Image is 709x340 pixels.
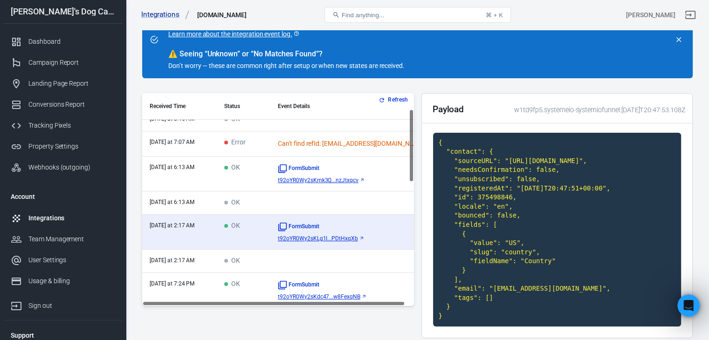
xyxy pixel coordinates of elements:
[677,294,700,317] iframe: Intercom live chat
[3,185,123,208] li: Account
[433,133,681,326] code: { "contact": { "sourceURL": "[URL][DOMAIN_NAME]", "needsConfirmation": false, "unsubscribed": fal...
[28,142,115,151] div: Property Settings
[28,121,115,130] div: Tracking Pixels
[28,255,115,265] div: User Settings
[7,123,179,198] div: AnyTrack says…
[28,37,115,47] div: Dashboard
[7,228,179,278] div: AnyTrack says…
[3,94,123,115] a: Conversions Report
[6,4,24,21] button: go back
[433,104,464,114] h2: Payload
[278,235,358,242] span: t92oYR0Wy2sKLg1IgUCKOgPDtHxqXb
[224,164,240,172] span: OK
[3,31,123,52] a: Dashboard
[28,234,115,244] div: Team Management
[626,10,675,20] div: Account id: w1td9fp5
[3,52,123,73] a: Campaign Report
[278,139,418,149] div: Can't find refId: [EMAIL_ADDRESS][DOMAIN_NAME]
[15,234,145,252] div: Please describe in details what you are experiencing.
[679,4,702,26] a: Sign out
[278,222,319,231] span: Standard event name
[23,28,65,35] b: Please hold
[7,198,153,227] div: Your integration seems to be connected and properly setup.
[150,139,194,145] time: 2025-09-15T07:07:41+05:30
[224,139,246,147] span: Error
[164,4,180,20] div: Close
[141,10,190,20] a: Integrations
[146,4,164,21] button: Home
[150,199,194,205] time: 2025-09-15T06:13:49+05:30
[7,198,179,228] div: AnyTrack says…
[3,271,123,292] a: Usage & billing
[22,161,145,170] li: Pixel / Tag ID: 1196951242448052
[7,228,153,258] div: Please describe in details what you are experiencing.
[278,164,319,173] span: Standard event name
[3,73,123,94] a: Landing Page Report
[270,93,425,120] th: Event Details
[28,163,115,172] div: Webhooks (outgoing)
[15,129,145,156] div: Thank you. According to your current settings, the FacebookPixel integration has the following co...
[278,293,418,300] a: t92oYR0Wy2sKdc47...w8FexqNB
[23,65,116,72] b: Select the Ad integration
[324,7,511,23] button: Find anything...⌘ + K
[224,199,240,207] span: OK
[168,49,178,58] span: warning
[27,5,41,20] img: Profile image for AnyTrack
[126,101,172,110] div: FacebookPixel
[278,177,358,184] span: t92oYR0Wy2sKmk3Qh45RV5nzJtxqcv
[142,93,217,120] th: Received Time
[224,222,240,230] span: OK
[3,7,123,16] div: [PERSON_NAME]'s Dog Care Shop
[150,280,194,287] time: 2025-09-14T19:24:10+05:30
[28,100,115,109] div: Conversions Report
[486,12,503,19] div: ⌘ + K
[142,93,414,306] div: scrollable content
[118,95,179,116] div: FacebookPixel
[28,213,115,223] div: Integrations
[168,61,630,71] p: Don’t worry — these are common right after setup or when new states are received.
[3,229,123,250] a: Team Management
[217,93,270,120] th: Status
[150,257,194,264] time: 2025-09-15T02:17:53+05:30
[150,164,194,170] time: 2025-09-15T06:13:50+05:30
[197,10,247,20] div: Systeme.io
[28,79,115,88] div: Landing Page Report
[22,172,145,181] li: Conversion API: true
[278,293,360,300] span: t92oYR0Wy2sKdc47hjBdEGw8FexqNB
[224,257,240,265] span: OK
[342,12,384,19] span: Find anything...
[7,22,153,88] div: ⏳Please holdwhile we fetch the list of Ad Integrations connected to the property [PERSON_NAME]'s ...
[511,105,686,115] div: w1td9fp5.systemeio-systemiofunnel.[DATE]T20:47:53.108Z
[168,49,630,59] div: Seeing “Unknown” or “No Matches Found”?
[3,250,123,271] a: User Settings
[45,9,79,16] h1: AnyTrack
[28,301,115,311] div: Sign out
[224,280,240,288] span: OK
[168,29,300,39] a: Learn more about the integration event log.
[7,123,153,197] div: Thank you. According to your current settings, the FacebookPixel integration has the following co...
[278,177,418,184] a: t92oYR0Wy2sKmk3Q...nzJtxqcv
[15,204,145,222] div: Your integration seems to be connected and properly setup.
[28,276,115,286] div: Usage & billing
[672,33,685,46] button: close
[278,280,319,290] span: Standard event name
[377,95,412,105] button: Refresh
[150,222,194,229] time: 2025-09-15T02:17:53+05:30
[3,292,123,316] a: Sign out
[15,27,145,82] div: ⏳ while we fetch the list of Ad Integrations connected to the property [PERSON_NAME]'s Dog Care S...
[3,115,123,136] a: Tracking Pixels
[7,22,179,95] div: AnyTrack says…
[278,235,418,242] a: t92oYR0Wy2sKLg1I...PDtHxqXb
[3,157,123,178] a: Webhooks (outgoing)
[3,136,123,157] a: Property Settings
[3,208,123,229] a: Integrations
[7,95,179,123] div: B says…
[28,58,115,68] div: Campaign Report
[22,183,145,191] li: Ads Integration: true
